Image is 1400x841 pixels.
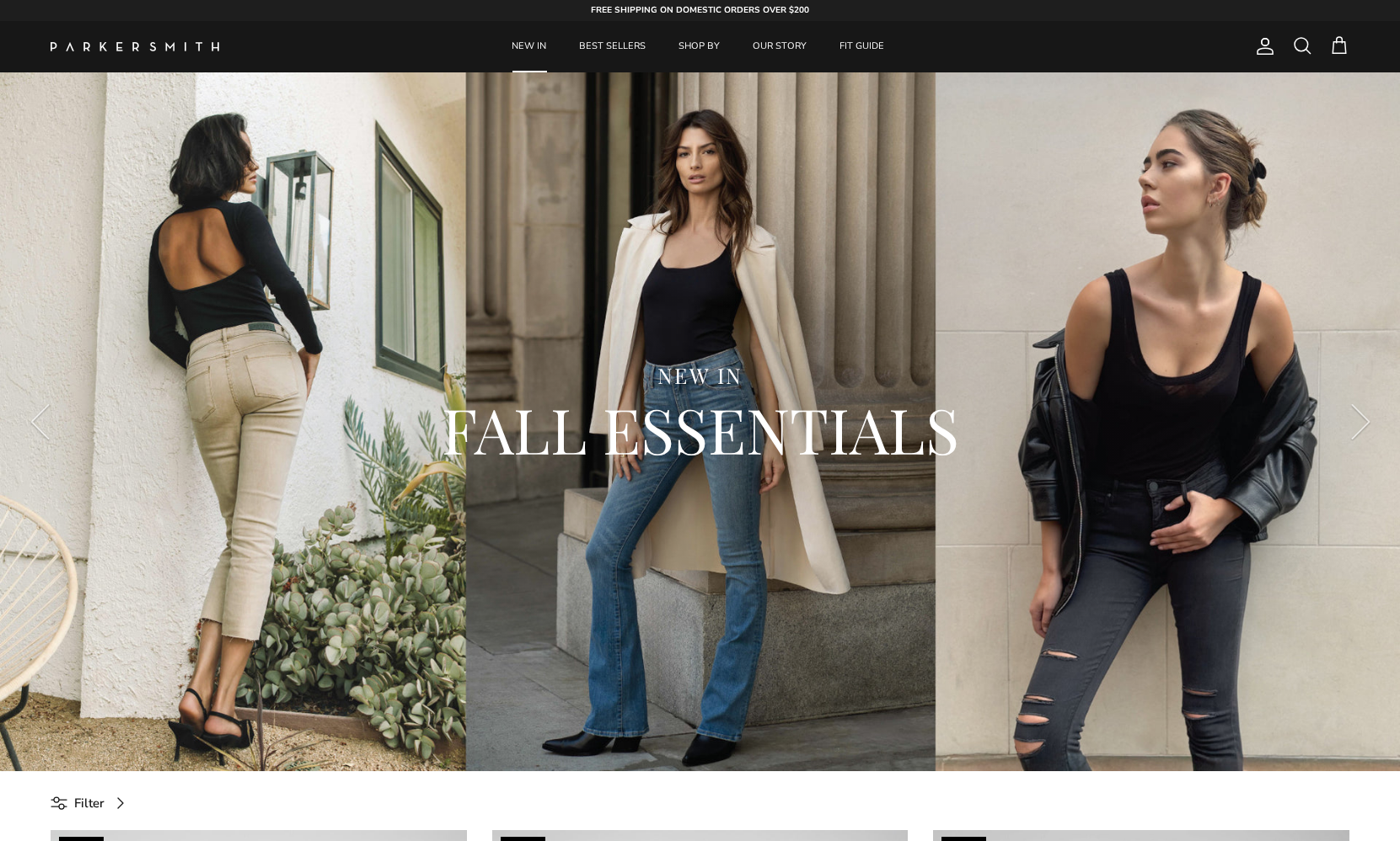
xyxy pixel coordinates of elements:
span: Filter [74,793,105,813]
a: OUR STORY [738,21,822,72]
div: Primary [251,21,1145,72]
a: SHOP BY [663,21,735,72]
a: Filter [51,784,137,822]
h2: FALL ESSENTIALS [93,389,1307,470]
a: NEW IN [496,21,561,72]
a: Account [1248,36,1275,56]
strong: FREE SHIPPING ON DOMESTIC ORDERS OVER $200 [591,4,809,16]
a: FIT GUIDE [824,21,899,72]
img: Parker Smith [51,42,219,51]
div: NEW IN [93,362,1307,390]
a: BEST SELLERS [564,21,661,72]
